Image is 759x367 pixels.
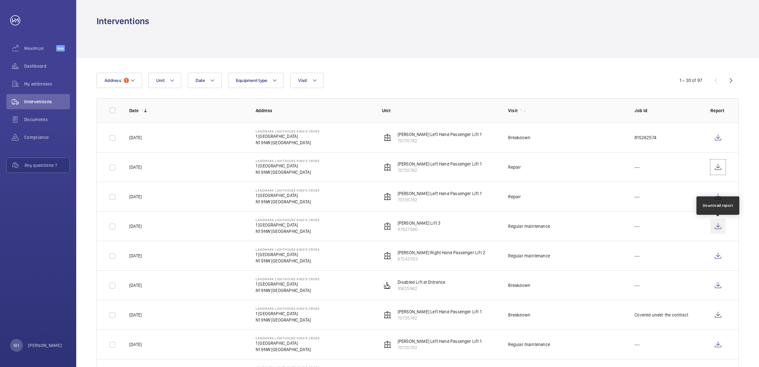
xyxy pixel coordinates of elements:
p: [PERSON_NAME] Left Hand Passenger Lift 1 [398,161,481,167]
p: [DATE] [129,253,142,259]
p: [PERSON_NAME] Left Hand Passenger Lift 1 [398,338,481,344]
button: Date [188,73,222,88]
p: --- [635,164,640,170]
p: --- [635,253,640,259]
button: Visit [290,73,324,88]
p: Landmark Lighthouse King's Cross [256,218,320,222]
span: Any questions ? [24,162,70,168]
img: elevator.svg [384,193,391,200]
p: 10625962 [398,285,446,292]
span: Beta [56,45,65,51]
img: elevator.svg [384,311,391,319]
span: Dashboard [24,63,70,69]
p: Visit [508,107,518,114]
p: --- [635,282,640,289]
p: [DATE] [129,341,142,348]
div: Download report [703,203,733,208]
p: 1 [GEOGRAPHIC_DATA] [256,222,320,228]
p: [DATE] [129,282,142,289]
div: Regular maintenance [508,223,550,229]
p: 1 [GEOGRAPHIC_DATA] [256,133,320,139]
p: N1 9NW [GEOGRAPHIC_DATA] [256,346,320,353]
span: My addresses [24,81,70,87]
div: Breakdown [508,282,530,289]
span: Date [196,78,205,83]
div: Breakdown [508,134,530,141]
p: 1 [GEOGRAPHIC_DATA] [256,310,320,317]
p: 70735782 [398,197,481,203]
p: 70735782 [398,167,481,173]
p: [DATE] [129,164,142,170]
p: [PERSON_NAME] [28,342,62,349]
img: elevator.svg [384,222,391,230]
p: 67243553 [398,256,485,262]
button: Address1 [97,73,142,88]
p: [DATE] [129,223,142,229]
p: [PERSON_NAME] Right Hand Passenger Lift 2 [398,249,485,256]
p: 1 [GEOGRAPHIC_DATA] [256,192,320,199]
p: Address [256,107,372,114]
p: Report [710,107,726,114]
p: Date [129,107,138,114]
span: Equipment type [236,78,267,83]
div: Repair [508,164,521,170]
p: N1 9NW [GEOGRAPHIC_DATA] [256,317,320,323]
p: N1 9NW [GEOGRAPHIC_DATA] [256,199,320,205]
p: 1 [GEOGRAPHIC_DATA] [256,340,320,346]
p: Landmark Lighthouse King's Cross [256,336,320,340]
p: [PERSON_NAME] Lift 3 [398,220,441,226]
h1: Interventions [97,15,149,27]
p: R15262574 [635,134,656,141]
span: Unit [156,78,165,83]
p: Landmark Lighthouse King's Cross [256,248,320,251]
img: elevator.svg [384,134,391,141]
button: Unit [148,73,181,88]
p: [PERSON_NAME] Left Hand Passenger Lift 1 [398,131,481,138]
p: [PERSON_NAME] Left Hand Passenger Lift 1 [398,190,481,197]
p: Disabled Lift at Entrance [398,279,446,285]
div: 1 – 30 of 97 [680,77,702,84]
span: Maximize [24,45,56,51]
span: 1 [124,78,129,83]
p: N1 9NW [GEOGRAPHIC_DATA] [256,169,320,175]
p: KH [14,342,19,349]
p: Landmark Lighthouse King's Cross [256,129,320,133]
p: Landmark Lighthouse King's Cross [256,307,320,310]
p: N1 9NW [GEOGRAPHIC_DATA] [256,228,320,234]
p: [DATE] [129,134,142,141]
p: --- [635,223,640,229]
span: Address [104,78,121,83]
p: Landmark Lighthouse King's Cross [256,188,320,192]
div: Repair [508,194,521,200]
div: Regular maintenance [508,341,550,348]
p: Landmark Lighthouse King's Cross [256,159,320,163]
p: Landmark Lighthouse King's Cross [256,277,320,281]
p: Job Id [635,107,700,114]
p: [PERSON_NAME] Left Hand Passenger Lift 1 [398,309,481,315]
p: --- [635,341,640,348]
p: 1 [GEOGRAPHIC_DATA] [256,281,320,287]
p: 97637060 [398,226,441,233]
button: Equipment type [228,73,284,88]
div: Regular maintenance [508,253,550,259]
p: 70735782 [398,138,481,144]
img: platform_lift.svg [384,282,391,289]
p: --- [635,194,640,200]
span: Documents [24,116,70,123]
p: Unit [382,107,498,114]
img: elevator.svg [384,163,391,171]
div: Breakdown [508,312,530,318]
img: elevator.svg [384,341,391,348]
p: 1 [GEOGRAPHIC_DATA] [256,163,320,169]
p: 1 [GEOGRAPHIC_DATA] [256,251,320,258]
span: Visit [298,78,307,83]
p: 70735782 [398,344,481,351]
img: elevator.svg [384,252,391,260]
p: N1 9NW [GEOGRAPHIC_DATA] [256,287,320,294]
p: N1 9NW [GEOGRAPHIC_DATA] [256,139,320,146]
span: Compliance [24,134,70,140]
p: [DATE] [129,194,142,200]
p: N1 9NW [GEOGRAPHIC_DATA] [256,258,320,264]
p: 70735782 [398,315,481,321]
p: [DATE] [129,312,142,318]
